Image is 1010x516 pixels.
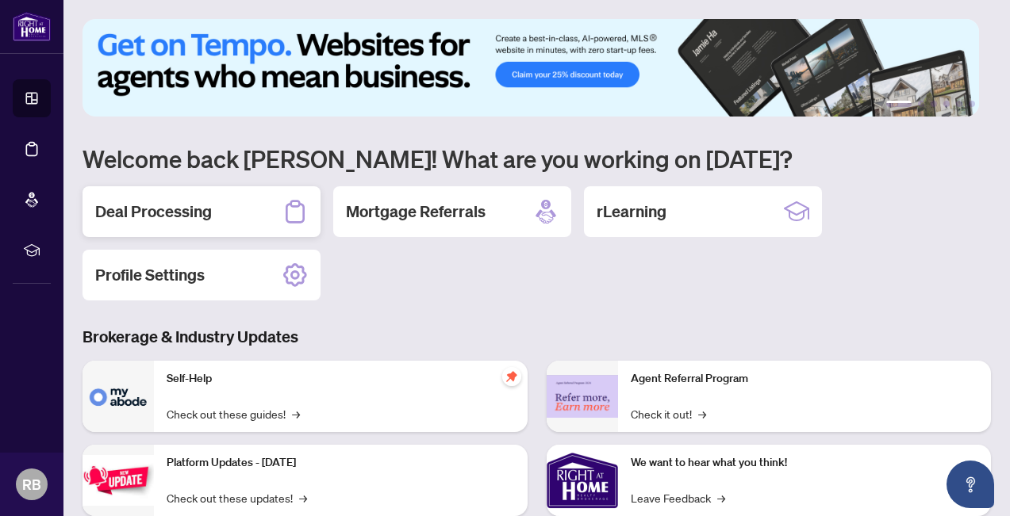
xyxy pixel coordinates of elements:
img: Agent Referral Program [547,375,618,419]
p: Self-Help [167,370,515,388]
img: Self-Help [83,361,154,432]
a: Check out these updates!→ [167,489,307,506]
h1: Welcome back [PERSON_NAME]! What are you working on [DATE]? [83,143,991,174]
button: 6 [969,101,975,107]
p: We want to hear what you think! [631,454,979,472]
h3: Brokerage & Industry Updates [83,326,991,348]
h2: Deal Processing [95,201,212,223]
button: 3 [931,101,937,107]
span: → [698,405,706,422]
h2: rLearning [597,201,666,223]
button: 5 [956,101,962,107]
p: Platform Updates - [DATE] [167,454,515,472]
span: pushpin [502,367,521,386]
button: 1 [886,101,912,107]
span: RB [22,473,41,495]
p: Agent Referral Program [631,370,979,388]
span: → [292,405,300,422]
h2: Profile Settings [95,264,205,286]
img: Platform Updates - July 21, 2025 [83,455,154,505]
img: logo [13,12,51,41]
button: 2 [918,101,924,107]
img: Slide 0 [83,19,979,117]
a: Check out these guides!→ [167,405,300,422]
h2: Mortgage Referrals [346,201,486,223]
a: Leave Feedback→ [631,489,725,506]
button: Open asap [947,461,994,508]
button: 4 [943,101,950,107]
img: We want to hear what you think! [547,445,618,516]
a: Check it out!→ [631,405,706,422]
span: → [717,489,725,506]
span: → [299,489,307,506]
